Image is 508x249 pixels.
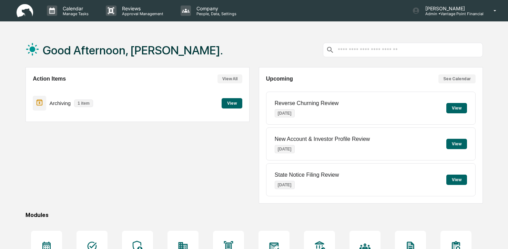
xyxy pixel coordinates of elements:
h2: Upcoming [266,76,293,82]
p: Archiving [50,100,71,106]
p: Manage Tasks [57,11,92,16]
p: [DATE] [275,181,295,189]
button: See Calendar [438,74,476,83]
p: Approval Management [116,11,167,16]
button: View [222,98,242,108]
p: [PERSON_NAME] [420,6,484,11]
p: [DATE] [275,109,295,117]
p: Reviews [116,6,167,11]
p: New Account & Investor Profile Review [275,136,370,142]
p: Admin • Vantage Point Financial [420,11,484,16]
p: Calendar [57,6,92,11]
button: View [446,175,467,185]
a: View [222,100,242,106]
p: [DATE] [275,145,295,153]
p: People, Data, Settings [191,11,240,16]
button: View [446,139,467,149]
p: State Notice Filing Review [275,172,339,178]
h1: Good Afternoon, [PERSON_NAME]. [43,43,223,57]
p: Reverse Churning Review [275,100,339,106]
img: logo [17,4,33,18]
button: View [446,103,467,113]
h2: Action Items [33,76,66,82]
div: Modules [26,212,483,218]
button: View All [217,74,242,83]
p: 1 item [74,100,93,107]
p: Company [191,6,240,11]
